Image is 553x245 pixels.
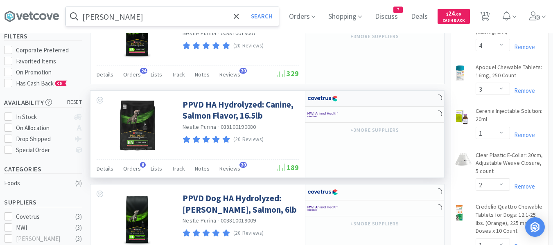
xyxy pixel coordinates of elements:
[16,212,67,222] div: Covetrus
[278,163,299,172] span: 189
[16,134,70,144] div: Drop Shipped
[16,145,70,155] div: Special Order
[183,193,297,215] a: PPVD Dog HA Hydrolyzed: [PERSON_NAME], Salmon, 6lb
[4,198,82,207] h5: Suppliers
[219,165,240,172] span: Reviews
[510,43,535,51] a: Remove
[97,165,113,172] span: Details
[217,217,219,224] span: ·
[16,223,67,233] div: MWI
[219,71,240,78] span: Reviews
[525,217,545,237] div: Open Intercom Messenger
[4,164,82,174] h5: Categories
[476,14,493,21] a: 17
[455,65,465,81] img: c4354009d7d9475dae4b8d0a50b64eef_698720.png
[75,212,82,222] div: ( 3 )
[307,108,338,121] img: f6b2451649754179b5b4e0c70c3f7cb0_2.png
[233,135,264,144] p: (20 Reviews)
[239,162,247,168] span: 20
[16,79,67,87] span: Has Cash Back
[307,186,338,198] img: 77fca1acd8b6420a9015268ca798ef17_1.png
[446,11,448,17] span: $
[233,42,264,50] p: (20 Reviews)
[394,7,402,13] span: 7
[4,31,82,41] h5: Filters
[16,67,82,77] div: On Promotion
[221,123,256,130] span: 038100190080
[476,203,544,238] a: Credelio Quattro Chewable Tablets for Dogs: 12.1-25 lbs. (Orange), 225 mg, 6 Doses x 10 Count
[118,99,156,152] img: e3c036af79cc4a2eb0906ba70eefbc4a_405074.png
[442,18,465,24] span: Cash Back
[16,123,70,133] div: On Allocation
[123,71,141,78] span: Orders
[217,29,219,37] span: ·
[16,56,82,66] div: Favorited Items
[75,234,82,244] div: ( 3 )
[455,153,472,166] img: b21fcd4ad92d44efb7bf5522544aff85_223666.png
[307,92,338,105] img: 77fca1acd8b6420a9015268ca798ef17_1.png
[346,218,403,229] button: +3more suppliers
[372,13,401,20] a: Discuss7
[4,178,70,188] div: Foods
[151,165,162,172] span: Lists
[140,162,146,168] span: 8
[183,99,297,121] a: PPVD HA Hydrolyzed: Canine, Salmon Flavor, 16.5lb
[245,7,279,26] button: Search
[172,71,185,78] span: Track
[510,87,535,94] a: Remove
[476,63,544,83] a: Apoquel Chewable Tablets: 16mg, 250 Count
[221,217,256,224] span: 003810019009
[16,234,67,244] div: [PERSON_NAME]
[408,13,431,20] a: Deals
[56,81,64,86] span: CB
[510,182,535,190] a: Remove
[195,165,210,172] span: Notes
[16,112,70,122] div: In Stock
[346,124,403,136] button: +3more suppliers
[455,205,463,221] img: 2a679b49cb10479f863c27fba90173f3_777171.png
[455,109,468,125] img: 70ba7cbbdf9641658d6379f92c6d5101_541060.png
[16,45,82,55] div: Corporate Preferred
[476,151,544,179] a: Clear Plastic E-Collar: 30cm, Adjustable Weave Closure, 5 count
[346,31,403,42] button: +3more suppliers
[476,107,544,126] a: Cerenia Injectable Solution: 20ml
[151,71,162,78] span: Lists
[239,68,247,74] span: 20
[438,5,470,27] a: $24.00Cash Back
[67,98,82,107] span: reset
[183,217,216,224] a: Nestle Purina
[183,123,216,130] a: Nestle Purina
[97,71,113,78] span: Details
[455,11,461,17] span: . 00
[233,229,264,238] p: (20 Reviews)
[140,68,147,74] span: 24
[278,69,299,78] span: 329
[195,71,210,78] span: Notes
[307,202,338,214] img: f6b2451649754179b5b4e0c70c3f7cb0_2.png
[75,178,82,188] div: ( 3 )
[510,131,535,139] a: Remove
[66,7,279,26] input: Search by item, sku, manufacturer, ingredient, size...
[446,9,461,17] span: 24
[172,165,185,172] span: Track
[217,123,219,130] span: ·
[123,165,141,172] span: Orders
[4,98,82,107] h5: Availability
[75,223,82,233] div: ( 3 )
